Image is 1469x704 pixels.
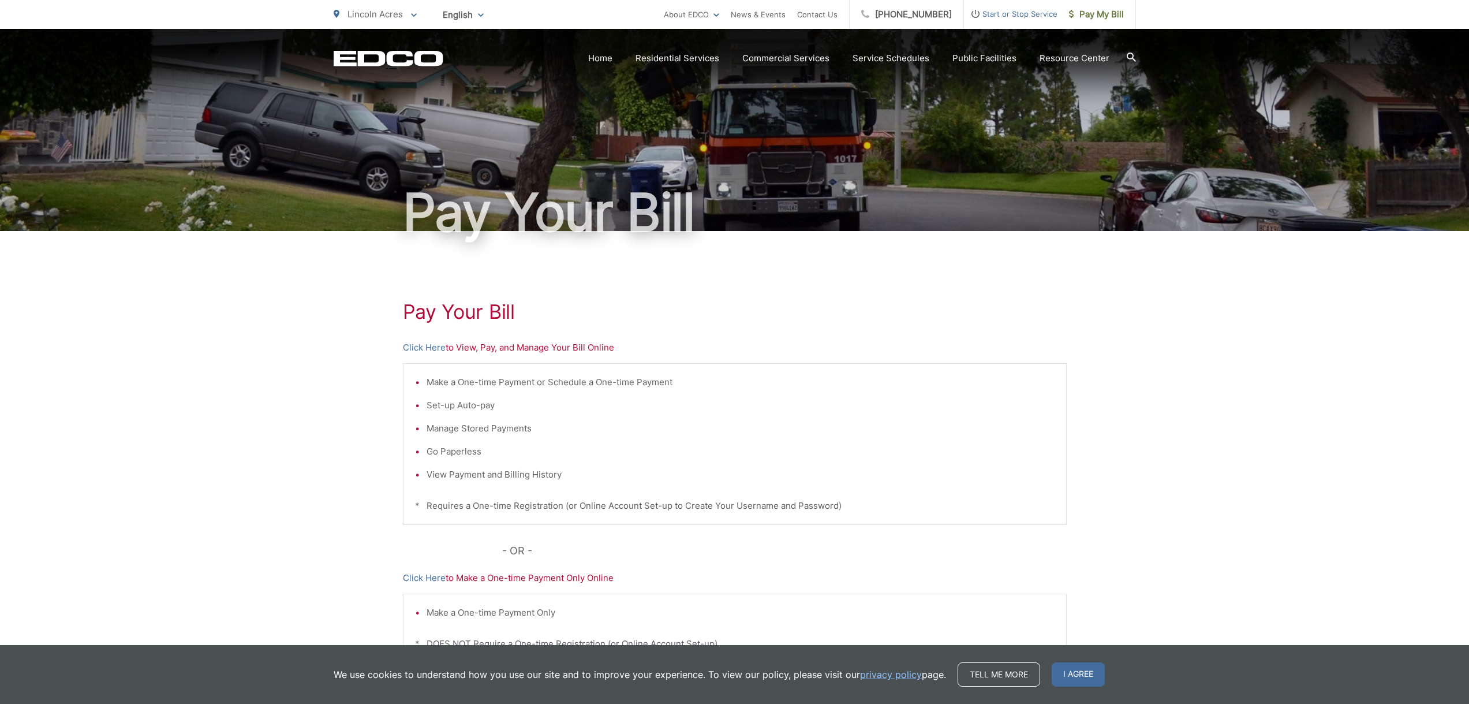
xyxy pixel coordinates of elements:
[403,341,446,355] a: Click Here
[403,341,1067,355] p: to View, Pay, and Manage Your Bill Online
[403,300,1067,323] h1: Pay Your Bill
[334,184,1136,241] h1: Pay Your Bill
[502,542,1067,560] p: - OR -
[1040,51,1109,65] a: Resource Center
[403,571,446,585] a: Click Here
[853,51,929,65] a: Service Schedules
[731,8,786,21] a: News & Events
[742,51,829,65] a: Commercial Services
[1052,662,1105,687] span: I agree
[403,571,1067,585] p: to Make a One-time Payment Only Online
[427,606,1055,620] li: Make a One-time Payment Only
[952,51,1016,65] a: Public Facilities
[415,637,1055,651] p: * DOES NOT Require a One-time Registration (or Online Account Set-up)
[427,375,1055,389] li: Make a One-time Payment or Schedule a One-time Payment
[797,8,838,21] a: Contact Us
[664,8,719,21] a: About EDCO
[427,468,1055,482] li: View Payment and Billing History
[427,422,1055,435] li: Manage Stored Payments
[334,50,443,66] a: EDCD logo. Return to the homepage.
[434,5,492,25] span: English
[334,668,946,681] p: We use cookies to understand how you use our site and to improve your experience. To view our pol...
[347,9,403,20] span: Lincoln Acres
[427,445,1055,459] li: Go Paperless
[427,398,1055,412] li: Set-up Auto-pay
[415,499,1055,513] p: * Requires a One-time Registration (or Online Account Set-up to Create Your Username and Password)
[958,662,1040,687] a: Tell me more
[1069,8,1124,21] span: Pay My Bill
[860,668,922,681] a: privacy policy
[636,51,719,65] a: Residential Services
[588,51,612,65] a: Home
